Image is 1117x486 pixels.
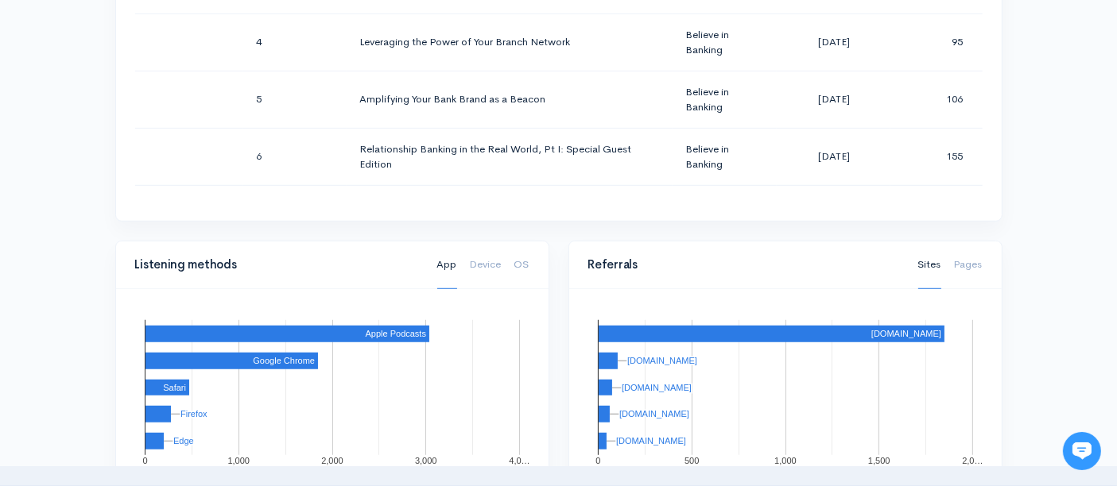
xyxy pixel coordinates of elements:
[622,383,692,392] text: [DOMAIN_NAME]
[871,329,941,338] text: [DOMAIN_NAME]
[890,128,982,185] td: 155
[253,356,315,365] text: Google Chrome
[173,436,194,445] text: Edge
[777,185,890,242] td: [DATE]
[588,308,983,467] svg: A chart.
[619,409,689,418] text: [DOMAIN_NAME]
[243,71,347,128] td: 5
[1063,432,1101,470] iframe: gist-messenger-bubble-iframe
[24,106,294,182] h2: Just let us know if you need anything and we'll be happy to help! 🙂
[135,308,530,467] svg: A chart.
[890,185,982,242] td: 106
[588,258,899,272] h4: Referrals
[774,456,797,465] text: 1,000
[347,128,673,185] td: Relationship Banking in the Real World, Pt I: Special Guest Edition
[890,71,982,128] td: 106
[163,383,186,392] text: Safari
[321,456,343,465] text: 2,000
[21,272,297,291] p: Find an answer quickly
[414,456,436,465] text: 3,000
[954,241,983,289] a: Pages
[347,71,673,128] td: Amplifying Your Bank Brand as a Beacon
[616,436,686,445] text: [DOMAIN_NAME]
[180,409,207,418] text: Firefox
[777,13,890,71] td: [DATE]
[514,241,529,289] a: OS
[918,241,941,289] a: Sites
[470,241,502,289] a: Device
[142,456,147,465] text: 0
[437,241,457,289] a: App
[46,299,284,330] input: Search articles
[627,356,697,365] text: [DOMAIN_NAME]
[135,258,418,272] h4: Listening methods
[24,77,294,102] h1: Hi 👋
[685,456,699,465] text: 500
[365,329,426,338] text: Apple Podcasts
[103,220,191,233] span: New conversation
[347,185,673,242] td: Relationship Banking in the Real World, Pt 2: Special Guest Edition
[347,13,673,71] td: Leveraging the Power of Your Branch Network
[962,456,983,465] text: 2,0…
[25,210,293,242] button: New conversation
[595,456,600,465] text: 0
[673,128,777,185] td: Believe in Banking
[243,185,347,242] td: 7
[777,71,890,128] td: [DATE]
[890,13,982,71] td: 95
[777,128,890,185] td: [DATE]
[243,13,347,71] td: 4
[867,456,890,465] text: 1,500
[243,128,347,185] td: 6
[673,13,777,71] td: Believe in Banking
[673,185,777,242] td: Believe in Banking
[673,71,777,128] td: Believe in Banking
[227,456,250,465] text: 1,000
[509,456,529,465] text: 4,0…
